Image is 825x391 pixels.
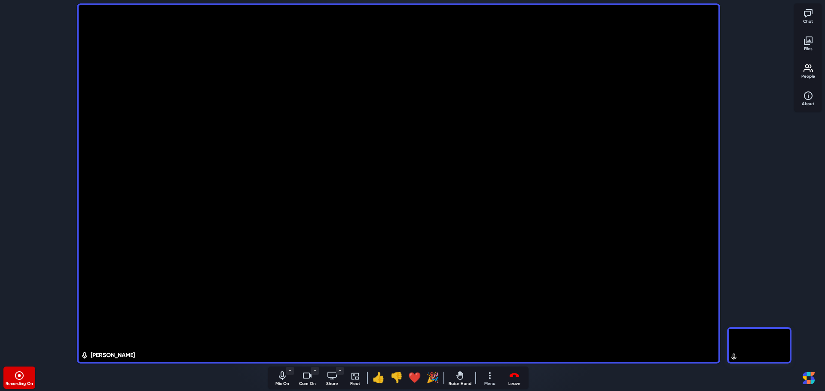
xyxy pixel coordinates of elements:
button: Toggle files [797,33,819,53]
p: People [797,73,819,80]
p: Share [321,381,343,387]
button: Float Videos [346,367,364,388]
button: Recording [4,367,34,388]
div: Celebrate (4) [425,367,440,388]
div: Disagree (2) [389,367,404,388]
button: Toggle chat [797,5,819,26]
p: [PERSON_NAME] [91,351,135,360]
div: Edit profile [730,353,740,361]
button: Toggle Menu [336,367,344,375]
div: tada [426,370,439,385]
p: About [797,101,819,107]
svg: unmuted [80,352,89,359]
button: Toggle people [797,60,819,81]
p: Float [346,381,364,387]
button: Toggle Menu [286,367,294,375]
p: Chat [797,18,819,25]
div: heart [408,370,421,385]
p: Files [797,46,819,52]
button: Toggle about [797,88,819,108]
p: Recording On [4,381,34,387]
button: Raise Hand [448,367,472,388]
svg: unmuted [730,353,738,361]
div: I love this (3) [407,367,422,388]
p: Raise Hand [448,381,472,387]
p: Cam On [296,381,318,387]
button: Toggle Menu [311,367,319,375]
div: Agree (1) [371,367,386,388]
div: thumbs_up [372,370,385,385]
div: thumbs_down [390,370,403,385]
button: Mute audio [272,367,293,388]
button: Start sharing (S) [321,367,343,388]
button: Turn off camera [296,367,318,388]
p: Mic On [272,381,293,387]
p: Leave [504,381,525,387]
button: Menu [480,367,500,388]
button: Leave meeting [504,367,525,388]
